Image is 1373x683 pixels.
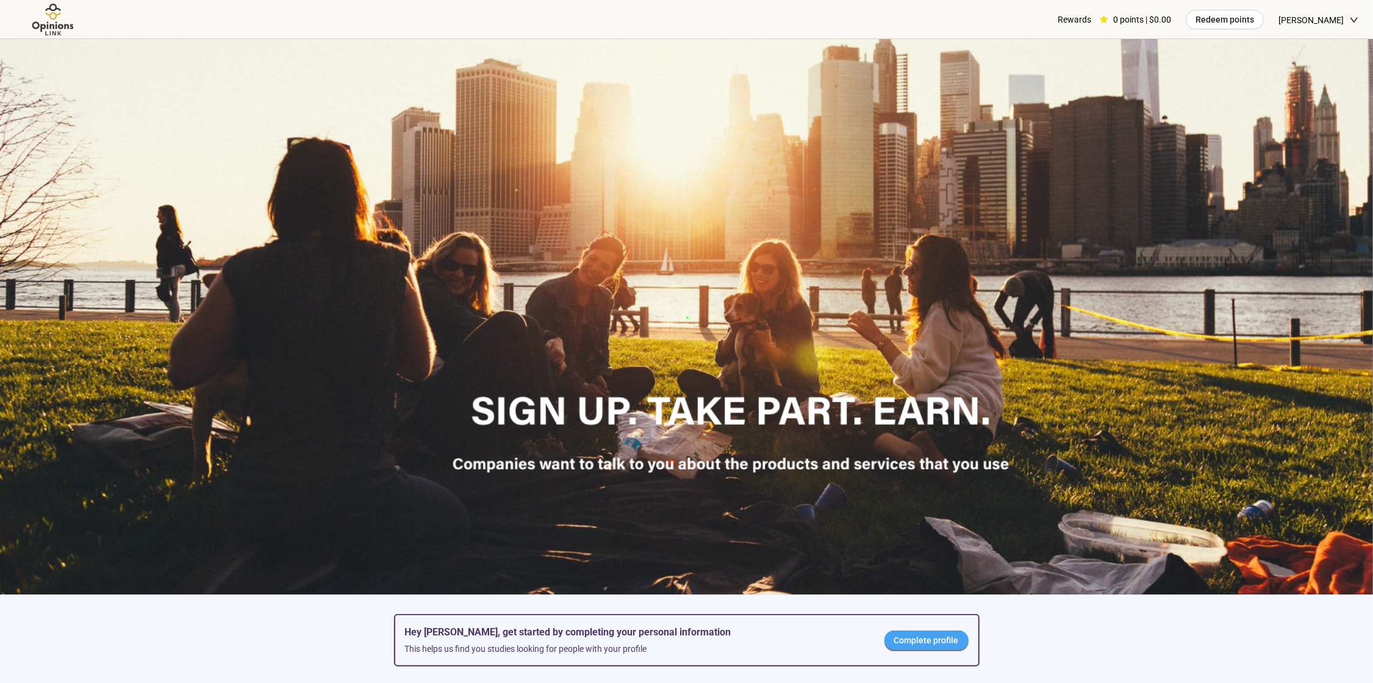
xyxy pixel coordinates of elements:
[405,625,865,640] h5: Hey [PERSON_NAME], get started by completing your personal information
[1350,16,1358,24] span: down
[1186,10,1264,29] button: Redeem points
[1100,15,1108,24] span: star
[894,634,959,647] span: Complete profile
[1278,1,1344,40] span: [PERSON_NAME]
[884,631,969,650] a: Complete profile
[1196,13,1254,26] span: Redeem points
[405,642,865,656] div: This helps us find you studies looking for people with your profile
